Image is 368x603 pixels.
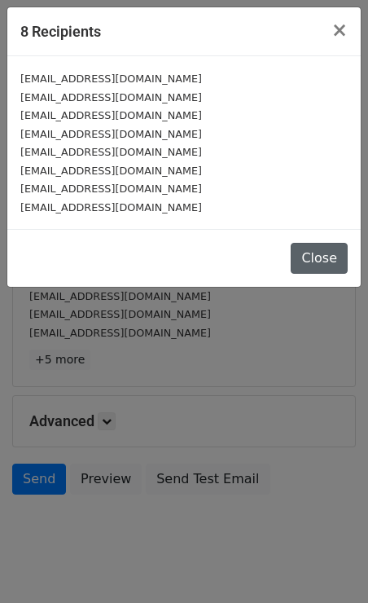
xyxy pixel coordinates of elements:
[20,201,202,213] small: [EMAIL_ADDRESS][DOMAIN_NAME]
[291,243,348,274] button: Close
[20,20,101,42] h5: 8 Recipients
[287,525,368,603] iframe: Chat Widget
[20,183,202,195] small: [EMAIL_ADDRESS][DOMAIN_NAME]
[20,73,202,85] small: [EMAIL_ADDRESS][DOMAIN_NAME]
[318,7,361,53] button: Close
[331,19,348,42] span: ×
[20,128,202,140] small: [EMAIL_ADDRESS][DOMAIN_NAME]
[20,91,202,103] small: [EMAIL_ADDRESS][DOMAIN_NAME]
[20,165,202,177] small: [EMAIL_ADDRESS][DOMAIN_NAME]
[20,146,202,158] small: [EMAIL_ADDRESS][DOMAIN_NAME]
[20,109,202,121] small: [EMAIL_ADDRESS][DOMAIN_NAME]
